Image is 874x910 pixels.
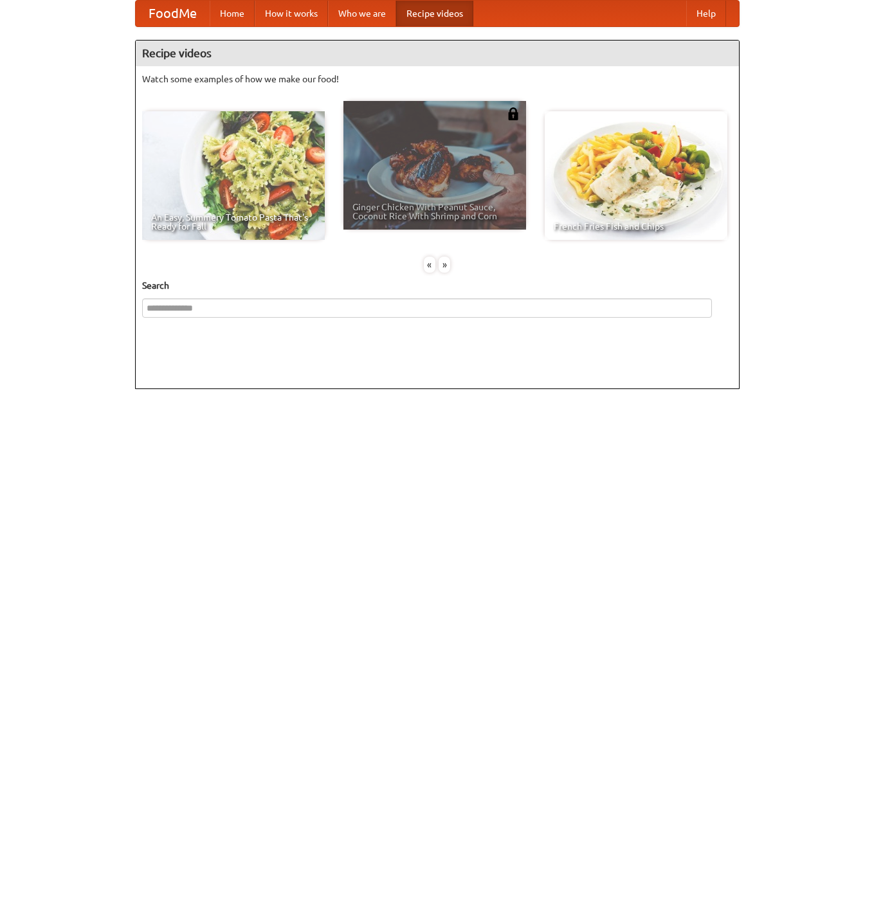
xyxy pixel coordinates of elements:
a: Help [686,1,726,26]
a: How it works [255,1,328,26]
a: An Easy, Summery Tomato Pasta That's Ready for Fall [142,111,325,240]
div: » [439,257,450,273]
h4: Recipe videos [136,41,739,66]
a: Home [210,1,255,26]
h5: Search [142,279,733,292]
a: FoodMe [136,1,210,26]
span: An Easy, Summery Tomato Pasta That's Ready for Fall [151,213,316,231]
span: French Fries Fish and Chips [554,222,718,231]
p: Watch some examples of how we make our food! [142,73,733,86]
div: « [424,257,435,273]
img: 483408.png [507,107,520,120]
a: Recipe videos [396,1,473,26]
a: French Fries Fish and Chips [545,111,727,240]
a: Who we are [328,1,396,26]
